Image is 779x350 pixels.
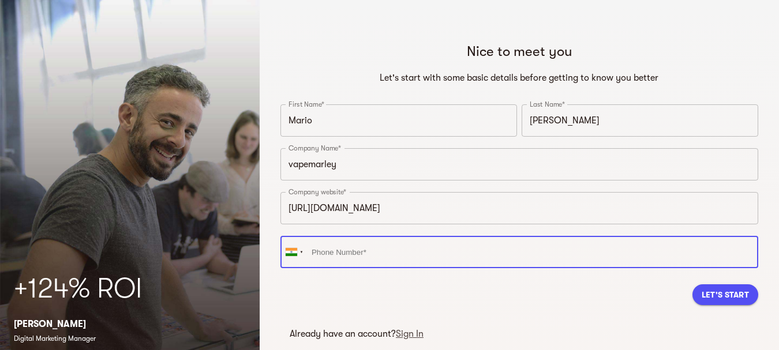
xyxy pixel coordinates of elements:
[285,42,754,61] h5: Nice to meet you
[280,104,517,137] input: First Name*
[14,270,246,307] h2: +124% ROI
[702,288,749,302] span: Let's Start
[280,192,758,224] input: e.g. https://www.your-website.com
[692,284,758,305] button: Let's Start
[280,148,758,180] input: Company Name*
[522,104,758,137] input: Last Name*
[396,329,424,339] a: Sign In
[281,236,308,268] div: India (भारत): +91
[14,317,246,331] p: [PERSON_NAME]
[290,327,424,341] p: Already have an account?
[280,236,758,268] input: Phone Number*
[14,334,96,343] span: Digital Marketing Manager
[285,70,754,86] h6: Let's start with some basic details before getting to know you better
